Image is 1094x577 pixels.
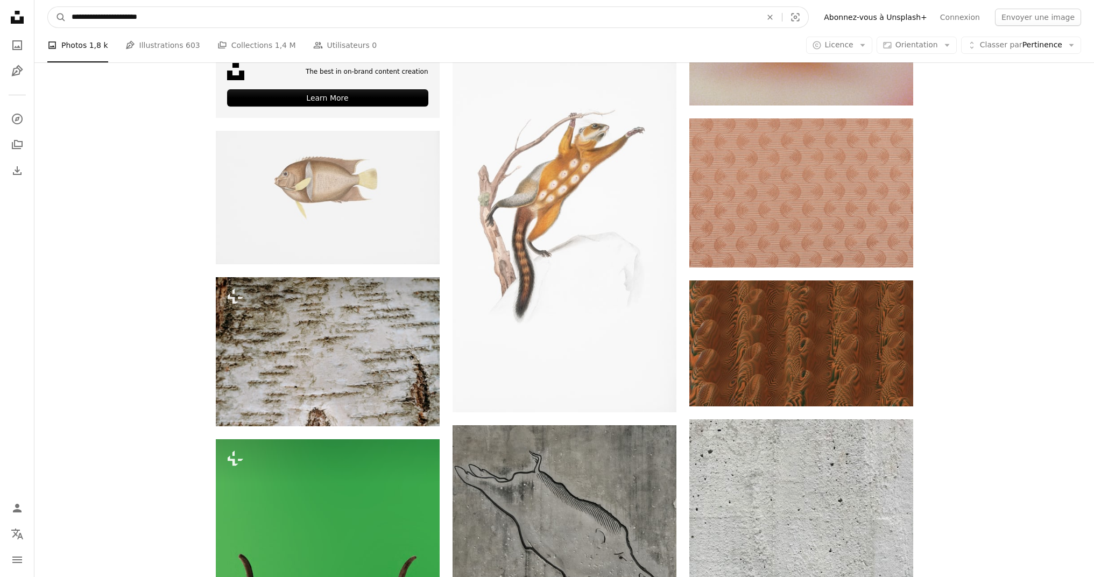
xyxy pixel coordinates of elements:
[758,7,782,27] button: Effacer
[125,28,200,62] a: Illustrations 603
[689,118,913,268] img: un gros plan d’un mur avec un motif dessus
[6,6,28,30] a: Accueil — Unsplash
[275,39,296,51] span: 1,4 M
[227,63,244,80] img: file-1631678316303-ed18b8b5cb9cimage
[306,67,428,76] span: The best in on-brand content creation
[961,37,1081,54] button: Classer parPertinence
[47,6,809,28] form: Rechercher des visuels sur tout le site
[895,40,938,49] span: Orientation
[216,131,440,264] img: Une aquarelle d’un poisson brun.
[453,47,676,412] img: Un animal coloré suspendu à une branche.
[186,39,200,51] span: 603
[689,280,913,406] img: Un gros plan d’une surface texturée de bois
[372,39,377,51] span: 0
[216,546,440,556] a: Concept de Noël minimal.
[216,347,440,356] a: La texture abstraite de l’écorce de bouleau.
[6,549,28,571] button: Menu
[934,9,986,26] a: Connexion
[995,9,1081,26] button: Envoyer une image
[216,277,440,426] img: La texture abstraite de l’écorce de bouleau.
[48,7,66,27] button: Rechercher sur Unsplash
[689,339,913,348] a: Un gros plan d’une surface texturée de bois
[6,497,28,519] a: Connexion / S’inscrire
[689,564,913,573] a: escargot sourcilier sur mur gris
[980,40,1062,51] span: Pertinence
[980,40,1022,49] span: Classer par
[6,108,28,130] a: Explorer
[689,188,913,198] a: un gros plan d’un mur avec un motif dessus
[825,40,853,49] span: Licence
[6,34,28,56] a: Photos
[806,37,872,54] button: Licence
[227,89,428,107] div: Learn More
[216,193,440,202] a: Une aquarelle d’un poisson brun.
[6,160,28,181] a: Historique de téléchargement
[6,134,28,156] a: Collections
[313,28,377,62] a: Utilisateurs 0
[217,28,296,62] a: Collections 1,4 M
[453,526,676,536] a: dessin de zèbre noir et blanc
[6,60,28,82] a: Illustrations
[817,9,934,26] a: Abonnez-vous à Unsplash+
[877,37,957,54] button: Orientation
[6,523,28,545] button: Langue
[453,225,676,235] a: Un animal coloré suspendu à une branche.
[782,7,808,27] button: Recherche de visuels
